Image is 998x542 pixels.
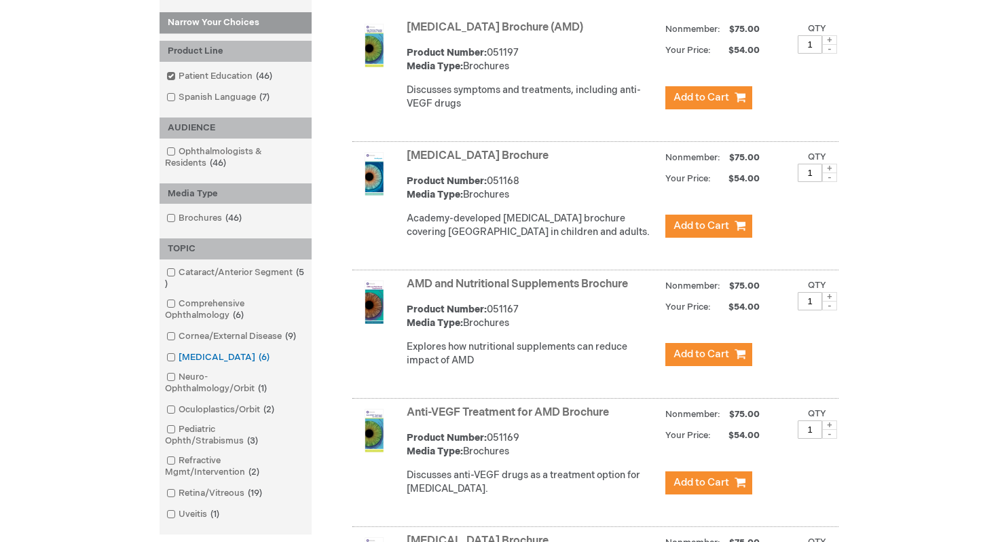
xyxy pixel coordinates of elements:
strong: Your Price: [665,430,711,441]
span: 1 [255,383,270,394]
a: Brochures46 [163,212,247,225]
a: Ophthalmologists & Residents46 [163,145,308,170]
strong: Media Type: [407,60,463,72]
img: Anti-VEGF Treatment for AMD Brochure [352,409,396,452]
strong: Your Price: [665,302,711,312]
strong: Nonmember: [665,406,720,423]
div: AUDIENCE [160,118,312,139]
a: Cornea/External Disease9 [163,330,301,343]
strong: Narrow Your Choices [160,12,312,34]
span: $75.00 [727,281,762,291]
div: 051167 Brochures [407,303,659,330]
a: Comprehensive Ophthalmology6 [163,297,308,322]
span: Add to Cart [673,219,729,232]
span: 5 [165,267,304,289]
strong: Product Number: [407,432,487,444]
a: [MEDICAL_DATA] Brochure (AMD) [407,21,583,34]
strong: Your Price: [665,173,711,184]
strong: Your Price: [665,45,711,56]
span: 46 [253,71,276,82]
img: Amblyopia Brochure [352,152,396,196]
label: Qty [808,23,826,34]
span: 6 [229,310,247,321]
div: 051197 Brochures [407,46,659,73]
a: Cataract/Anterior Segment5 [163,266,308,291]
label: Qty [808,280,826,291]
div: Discusses anti-VEGF drugs as a treatment option for [MEDICAL_DATA]. [407,469,659,496]
a: Uveitis1 [163,508,225,521]
div: 051168 Brochures [407,175,659,202]
img: AMD and Nutritional Supplements Brochure [352,281,396,324]
span: Add to Cart [673,476,729,489]
a: Patient Education46 [163,70,278,83]
span: 46 [206,158,229,168]
a: Neuro-Ophthalmology/Orbit1 [163,371,308,395]
span: $54.00 [713,173,762,184]
span: 3 [244,435,261,446]
strong: Nonmember: [665,21,720,38]
strong: Product Number: [407,175,487,187]
strong: Media Type: [407,189,463,200]
a: AMD and Nutritional Supplements Brochure [407,278,628,291]
p: Academy-developed [MEDICAL_DATA] brochure covering [GEOGRAPHIC_DATA] in children and adults. [407,212,659,239]
span: 9 [282,331,299,342]
strong: Media Type: [407,317,463,329]
span: 6 [255,352,273,363]
a: Anti-VEGF Treatment for AMD Brochure [407,406,609,419]
span: $54.00 [713,302,762,312]
span: 46 [222,213,245,223]
span: 7 [256,92,273,103]
span: $75.00 [727,409,762,420]
a: [MEDICAL_DATA] Brochure [407,149,549,162]
span: $75.00 [727,152,762,163]
span: Add to Cart [673,348,729,361]
div: Media Type [160,183,312,204]
span: 2 [245,467,263,477]
label: Qty [808,151,826,162]
input: Qty [798,292,822,310]
button: Add to Cart [665,471,752,494]
strong: Product Number: [407,47,487,58]
input: Qty [798,35,822,54]
strong: Nonmember: [665,278,720,295]
strong: Media Type: [407,446,463,457]
button: Add to Cart [665,343,752,366]
button: Add to Cart [665,86,752,109]
a: Oculoplastics/Orbit2 [163,403,280,416]
p: Explores how nutritional supplements can reduce impact of AMD [407,340,659,367]
a: Pediatric Ophth/Strabismus3 [163,423,308,448]
strong: Product Number: [407,304,487,315]
input: Qty [798,420,822,439]
span: 19 [244,488,265,499]
span: Add to Cart [673,91,729,104]
label: Qty [808,408,826,419]
strong: Nonmember: [665,149,720,166]
img: Age-Related Macular Degeneration Brochure (AMD) [352,24,396,67]
p: Discusses symptoms and treatments, including anti-VEGF drugs [407,84,659,111]
span: $54.00 [713,45,762,56]
span: $75.00 [727,24,762,35]
a: Retina/Vitreous19 [163,487,267,500]
a: Spanish Language7 [163,91,275,104]
div: Product Line [160,41,312,62]
span: 1 [207,509,223,520]
div: 051169 Brochures [407,431,659,458]
button: Add to Cart [665,215,752,238]
span: $54.00 [713,430,762,441]
span: 2 [260,404,278,415]
a: Refractive Mgmt/Intervention2 [163,454,308,479]
a: [MEDICAL_DATA]6 [163,351,275,364]
div: TOPIC [160,238,312,259]
input: Qty [798,164,822,182]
